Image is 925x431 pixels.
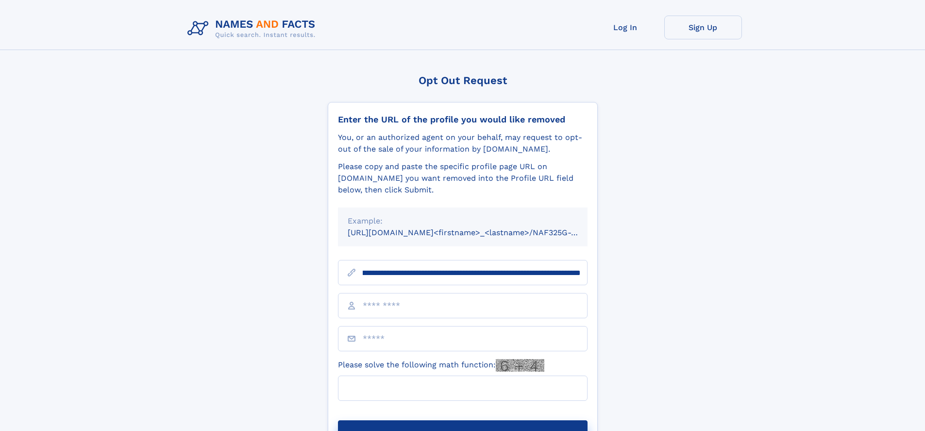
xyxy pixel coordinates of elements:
[348,228,606,237] small: [URL][DOMAIN_NAME]<firstname>_<lastname>/NAF325G-xxxxxxxx
[338,132,588,155] div: You, or an authorized agent on your behalf, may request to opt-out of the sale of your informatio...
[338,161,588,196] div: Please copy and paste the specific profile page URL on [DOMAIN_NAME] you want removed into the Pr...
[338,359,544,372] label: Please solve the following math function:
[184,16,323,42] img: Logo Names and Facts
[587,16,664,39] a: Log In
[338,114,588,125] div: Enter the URL of the profile you would like removed
[328,74,598,86] div: Opt Out Request
[664,16,742,39] a: Sign Up
[348,215,578,227] div: Example:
